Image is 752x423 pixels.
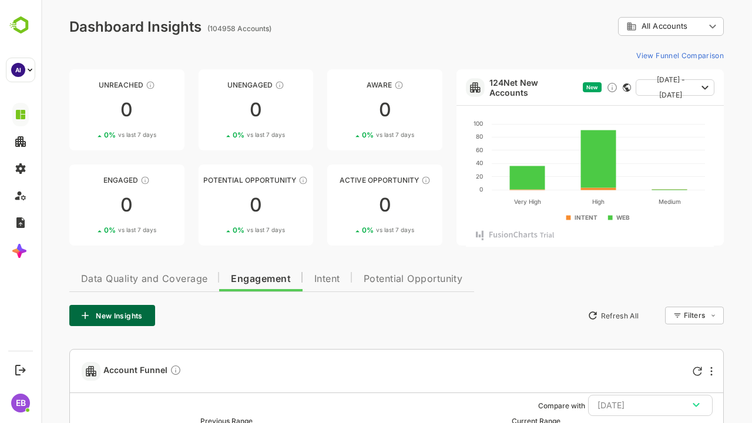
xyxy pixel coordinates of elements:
[286,100,401,119] div: 0
[99,176,109,185] div: These accounts are warm, further nurturing would qualify them to MQAs
[40,274,166,284] span: Data Quality and Coverage
[77,226,115,234] span: vs last 7 days
[438,186,442,193] text: 0
[63,130,115,139] div: 0 %
[577,15,683,38] div: All Accounts
[435,173,442,180] text: 20
[273,274,299,284] span: Intent
[321,130,373,139] div: 0 %
[129,364,140,378] div: Compare Funnel to any previous dates, and click on any plot in the current funnel to view the det...
[435,159,442,166] text: 40
[28,18,160,35] div: Dashboard Insights
[286,196,401,214] div: 0
[617,198,640,205] text: Medium
[286,80,401,89] div: Aware
[157,69,273,150] a: UnengagedThese accounts have not shown enough engagement and need nurturing00%vs last 7 days
[435,146,442,153] text: 60
[28,164,143,246] a: EngagedThese accounts are warm, further nurturing would qualify them to MQAs00%vs last 7 days
[604,72,656,103] span: [DATE] - [DATE]
[321,226,373,234] div: 0 %
[28,176,143,184] div: Engaged
[600,22,646,31] span: All Accounts
[541,306,603,325] button: Refresh All
[157,80,273,89] div: Unengaged
[62,364,140,378] span: Account Funnel
[380,176,390,185] div: These accounts have open opportunities which might be at any of the Sales Stages
[190,274,250,284] span: Engagement
[286,164,401,246] a: Active OpportunityThese accounts have open opportunities which might be at any of the Sales Stage...
[335,130,373,139] span: vs last 7 days
[28,100,143,119] div: 0
[157,100,273,119] div: 0
[157,176,273,184] div: Potential Opportunity
[63,226,115,234] div: 0 %
[335,226,373,234] span: vs last 7 days
[473,198,500,206] text: Very High
[286,176,401,184] div: Active Opportunity
[643,311,664,320] div: Filters
[28,80,143,89] div: Unreached
[497,401,544,410] ag: Compare with
[652,367,661,376] div: Refresh
[157,164,273,246] a: Potential OpportunityThese accounts are MQAs and can be passed on to Inside Sales00%vs last 7 days
[11,63,25,77] div: AI
[323,274,422,284] span: Potential Opportunity
[585,21,664,32] div: All Accounts
[166,24,234,33] ag: (104958 Accounts)
[595,79,673,96] button: [DATE] - [DATE]
[234,80,243,90] div: These accounts have not shown enough engagement and need nurturing
[582,83,590,92] div: This card does not support filter and segments
[206,226,244,234] span: vs last 7 days
[435,133,442,140] text: 80
[353,80,362,90] div: These accounts have just entered the buying cycle and need further nurturing
[669,367,672,376] div: More
[157,196,273,214] div: 0
[545,84,557,90] span: New
[642,305,683,326] div: Filters
[11,394,30,412] div: EB
[286,69,401,150] a: AwareThese accounts have just entered the buying cycle and need further nurturing00%vs last 7 days
[12,362,28,378] button: Logout
[28,69,143,150] a: UnreachedThese accounts have not been engaged with for a defined time period00%vs last 7 days
[206,130,244,139] span: vs last 7 days
[105,80,114,90] div: These accounts have not been engaged with for a defined time period
[556,398,662,413] div: [DATE]
[28,196,143,214] div: 0
[547,395,672,416] button: [DATE]
[565,82,577,93] div: Discover new ICP-fit accounts showing engagement — via intent surges, anonymous website visits, L...
[432,120,442,127] text: 100
[590,46,683,65] button: View Funnel Comparison
[28,305,114,326] button: New Insights
[77,130,115,139] span: vs last 7 days
[551,198,563,206] text: High
[192,130,244,139] div: 0 %
[257,176,267,185] div: These accounts are MQAs and can be passed on to Inside Sales
[448,78,537,98] a: 124Net New Accounts
[192,226,244,234] div: 0 %
[6,14,36,36] img: BambooboxLogoMark.f1c84d78b4c51b1a7b5f700c9845e183.svg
